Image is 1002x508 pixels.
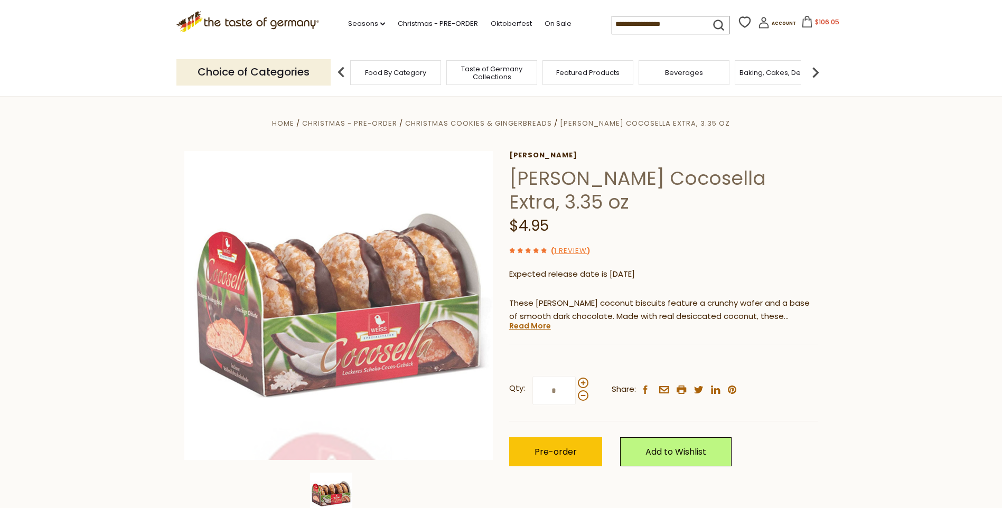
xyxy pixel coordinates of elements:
[772,21,796,26] span: Account
[620,437,732,466] a: Add to Wishlist
[532,376,576,405] input: Qty:
[176,59,331,85] p: Choice of Categories
[560,118,730,128] a: [PERSON_NAME] Cocosella Extra, 3.35 oz
[365,69,426,77] a: Food By Category
[348,18,385,30] a: Seasons
[398,18,478,30] a: Christmas - PRE-ORDER
[509,321,551,331] a: Read More
[815,17,839,26] span: $106.05
[554,246,587,257] a: 1 Review
[612,383,636,396] span: Share:
[551,246,590,256] span: ( )
[491,18,532,30] a: Oktoberfest
[272,118,294,128] a: Home
[556,69,620,77] a: Featured Products
[405,118,552,128] a: Christmas Cookies & Gingerbreads
[665,69,703,77] a: Beverages
[331,62,352,83] img: previous arrow
[509,437,602,466] button: Pre-order
[758,17,796,32] a: Account
[509,382,525,395] strong: Qty:
[509,151,818,159] a: [PERSON_NAME]
[509,166,818,214] h1: [PERSON_NAME] Cocosella Extra, 3.35 oz
[184,151,493,460] img: Weiss Cocosella Extra, 3.35 oz
[535,446,577,458] span: Pre-order
[450,65,534,81] a: Taste of Germany Collections
[805,62,826,83] img: next arrow
[509,297,814,348] span: These [PERSON_NAME] coconut biscuits feature a crunchy wafer and a base of smooth dark chocolate....
[302,118,397,128] a: Christmas - PRE-ORDER
[798,16,843,32] button: $106.05
[739,69,821,77] a: Baking, Cakes, Desserts
[509,215,549,236] span: $4.95
[545,18,572,30] a: On Sale
[509,268,818,281] p: Expected release date is [DATE]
